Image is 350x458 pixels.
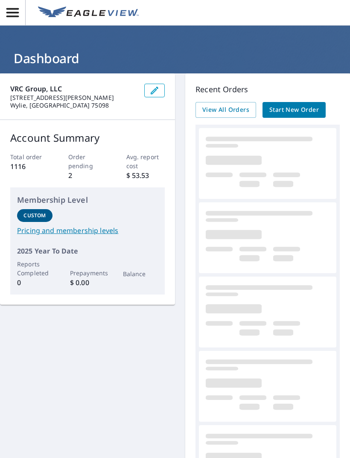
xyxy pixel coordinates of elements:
[262,102,326,118] a: Start New Order
[123,269,158,278] p: Balance
[17,194,158,206] p: Membership Level
[10,50,340,67] h1: Dashboard
[10,102,137,109] p: Wylie, [GEOGRAPHIC_DATA] 75098
[70,268,105,277] p: Prepayments
[17,225,158,236] a: Pricing and membership levels
[195,84,340,95] p: Recent Orders
[17,246,158,256] p: 2025 Year To Date
[269,105,319,115] span: Start New Order
[195,102,256,118] a: View All Orders
[202,105,249,115] span: View All Orders
[10,130,165,146] p: Account Summary
[17,260,52,277] p: Reports Completed
[23,212,46,219] p: Custom
[126,170,165,181] p: $ 53.53
[70,277,105,288] p: $ 0.00
[10,152,49,161] p: Total order
[68,152,107,170] p: Order pending
[17,277,52,288] p: 0
[38,6,139,19] img: EV Logo
[10,84,137,94] p: VRC Group, LLC
[33,1,144,24] a: EV Logo
[10,94,137,102] p: [STREET_ADDRESS][PERSON_NAME]
[10,161,49,172] p: 1116
[68,170,107,181] p: 2
[126,152,165,170] p: Avg. report cost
